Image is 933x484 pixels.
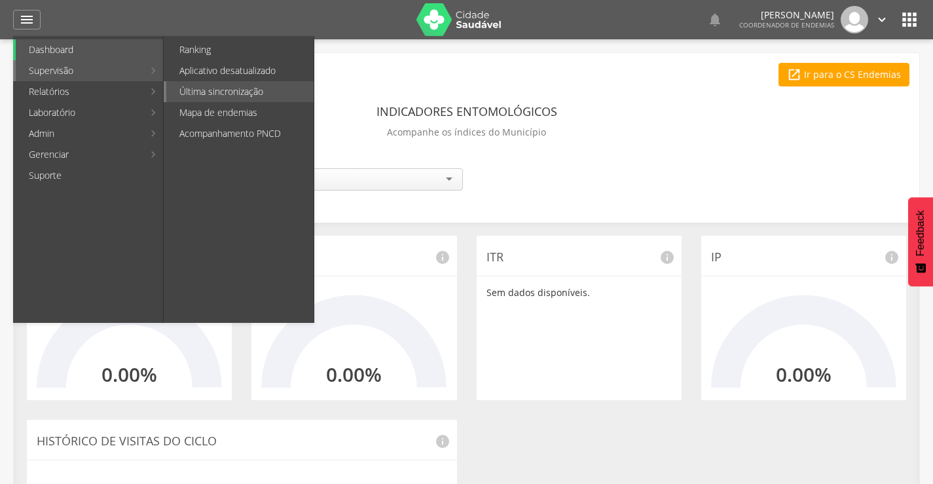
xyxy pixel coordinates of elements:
button: Feedback - Mostrar pesquisa [908,197,933,286]
span: Coordenador de Endemias [739,20,834,29]
a: Aplicativo desatualizado [166,60,314,81]
a: Ranking [166,39,314,60]
i: info [659,250,675,265]
a: Admin [16,123,143,144]
p: IP [711,249,896,266]
i:  [899,9,920,30]
a: Laboratório [16,102,143,123]
a:  [707,6,723,33]
h2: 0.00% [101,363,157,385]
a: Supervisão [16,60,143,81]
p: Sem dados disponíveis. [486,286,672,299]
a: Última sincronização [166,81,314,102]
p: ITR [486,249,672,266]
p: Acompanhe os índices do Município [387,123,546,141]
a: Gerenciar [16,144,143,165]
i: info [435,434,450,449]
a:  [875,6,889,33]
span: Feedback [915,210,926,256]
i:  [707,12,723,28]
a: Mapa de endemias [166,102,314,123]
a: Acompanhamento PNCD [166,123,314,144]
h2: 0.00% [326,363,382,385]
header: Indicadores Entomológicos [376,100,557,123]
p: IRP [261,249,447,266]
a: Ir para o CS Endemias [778,63,909,86]
a: Relatórios [16,81,143,102]
i: info [884,250,900,265]
i:  [19,12,35,28]
a:  [13,10,41,29]
i:  [875,12,889,27]
i: info [435,250,450,265]
h2: 0.00% [776,363,832,385]
p: [PERSON_NAME] [739,10,834,20]
i:  [787,67,801,82]
p: Histórico de Visitas do Ciclo [37,433,447,450]
a: Dashboard [16,39,163,60]
a: Suporte [16,165,163,186]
